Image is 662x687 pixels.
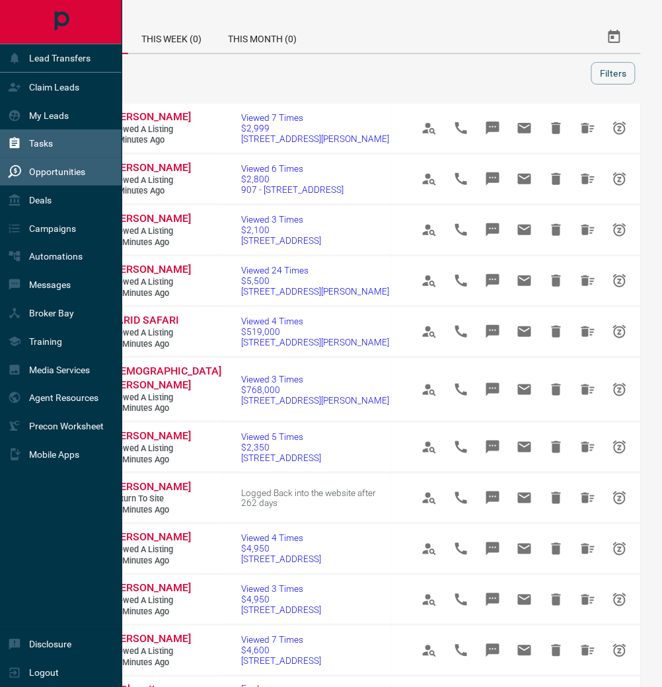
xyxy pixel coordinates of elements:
a: [PERSON_NAME] [111,531,190,545]
button: Filters [591,62,636,85]
span: Viewed 5 Times [241,431,321,442]
span: Email [509,584,540,616]
span: Message [477,482,509,514]
span: Snooze [604,374,636,406]
span: View Profile [414,482,445,514]
span: Call [445,214,477,246]
span: Call [445,112,477,144]
span: $5,500 [241,275,389,286]
span: Hide All from Lisa Hospedales [572,635,604,667]
span: Hide All from Lisa Hospedales [572,584,604,616]
span: [STREET_ADDRESS] [241,605,321,616]
span: View Profile [414,431,445,463]
span: Call [445,584,477,616]
span: $519,000 [241,326,389,337]
span: View Profile [414,533,445,565]
span: Viewed a Listing [111,443,190,454]
span: [PERSON_NAME] [111,263,191,275]
span: Call [445,635,477,667]
span: 6 minutes ago [111,186,190,197]
a: [PERSON_NAME] [111,161,190,175]
span: Call [445,482,477,514]
span: Email [509,163,540,195]
span: View Profile [414,163,445,195]
span: Call [445,431,477,463]
span: 17 minutes ago [111,288,190,299]
span: View Profile [414,374,445,406]
span: Hide All from Hannah Klein [572,112,604,144]
span: Message [477,635,509,667]
span: Message [477,214,509,246]
span: [PERSON_NAME] [111,633,191,645]
a: [DEMOGRAPHIC_DATA][PERSON_NAME] [111,365,190,392]
span: 18 minutes ago [111,339,190,350]
span: Message [477,163,509,195]
a: [PERSON_NAME] [111,633,190,647]
span: Viewed 24 Times [241,265,389,275]
span: Hide [540,112,572,144]
a: Viewed 4 Times$519,000[STREET_ADDRESS][PERSON_NAME] [241,316,389,347]
span: Snooze [604,584,636,616]
span: Hide All from Hannah Klein [572,163,604,195]
span: Viewed a Listing [111,277,190,288]
span: Call [445,533,477,565]
span: Snooze [604,163,636,195]
span: Email [509,533,540,565]
span: Viewed 7 Times [241,635,321,645]
a: Viewed 7 Times$2,999[STREET_ADDRESS][PERSON_NAME] [241,112,389,144]
span: Logged Back into the website after 262 days [241,488,376,509]
span: [PERSON_NAME] [111,110,191,123]
span: Viewed a Listing [111,392,190,404]
button: Select Date Range [599,21,630,53]
span: $2,800 [241,174,344,184]
span: 34 minutes ago [111,607,190,618]
span: Viewed 6 Times [241,163,344,174]
span: Viewed 3 Times [241,214,321,225]
span: Snooze [604,112,636,144]
span: View Profile [414,265,445,297]
span: 33 minutes ago [111,556,190,567]
span: Hide All from FARID SAFARI [572,316,604,347]
span: Email [509,482,540,514]
span: [STREET_ADDRESS] [241,452,321,463]
span: Hide All from Lisa Hospedales [572,533,604,565]
span: 31 minutes ago [111,505,190,517]
span: $4,600 [241,645,321,656]
span: $2,350 [241,442,321,452]
span: 907 - [STREET_ADDRESS] [241,184,344,195]
span: Message [477,533,509,565]
span: Call [445,163,477,195]
span: Return to Site [111,494,190,505]
span: Viewed 7 Times [241,112,389,123]
a: [PERSON_NAME] [111,429,190,443]
span: Viewed 4 Times [241,533,321,544]
span: Call [445,265,477,297]
span: Message [477,584,509,616]
span: Message [477,374,509,406]
a: Viewed 3 Times$4,950[STREET_ADDRESS] [241,584,321,616]
span: Hide [540,316,572,347]
span: FARID SAFARI [111,314,179,326]
span: Hide [540,431,572,463]
span: [STREET_ADDRESS] [241,554,321,565]
span: Hide [540,635,572,667]
span: Viewed a Listing [111,175,190,186]
span: 29 minutes ago [111,454,190,466]
span: View Profile [414,112,445,144]
span: $2,999 [241,123,389,133]
span: Email [509,635,540,667]
span: [DEMOGRAPHIC_DATA][PERSON_NAME] [111,365,221,391]
div: This Month (0) [215,21,310,53]
span: Hide [540,163,572,195]
span: $2,100 [241,225,321,235]
span: Message [477,431,509,463]
span: Snooze [604,316,636,347]
span: Message [477,112,509,144]
span: 28 minutes ago [111,403,190,414]
span: Email [509,265,540,297]
a: [PERSON_NAME] [111,110,190,124]
span: $4,950 [241,544,321,554]
span: Viewed 3 Times [241,584,321,595]
span: 5 minutes ago [111,135,190,146]
span: Viewed a Listing [111,124,190,135]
